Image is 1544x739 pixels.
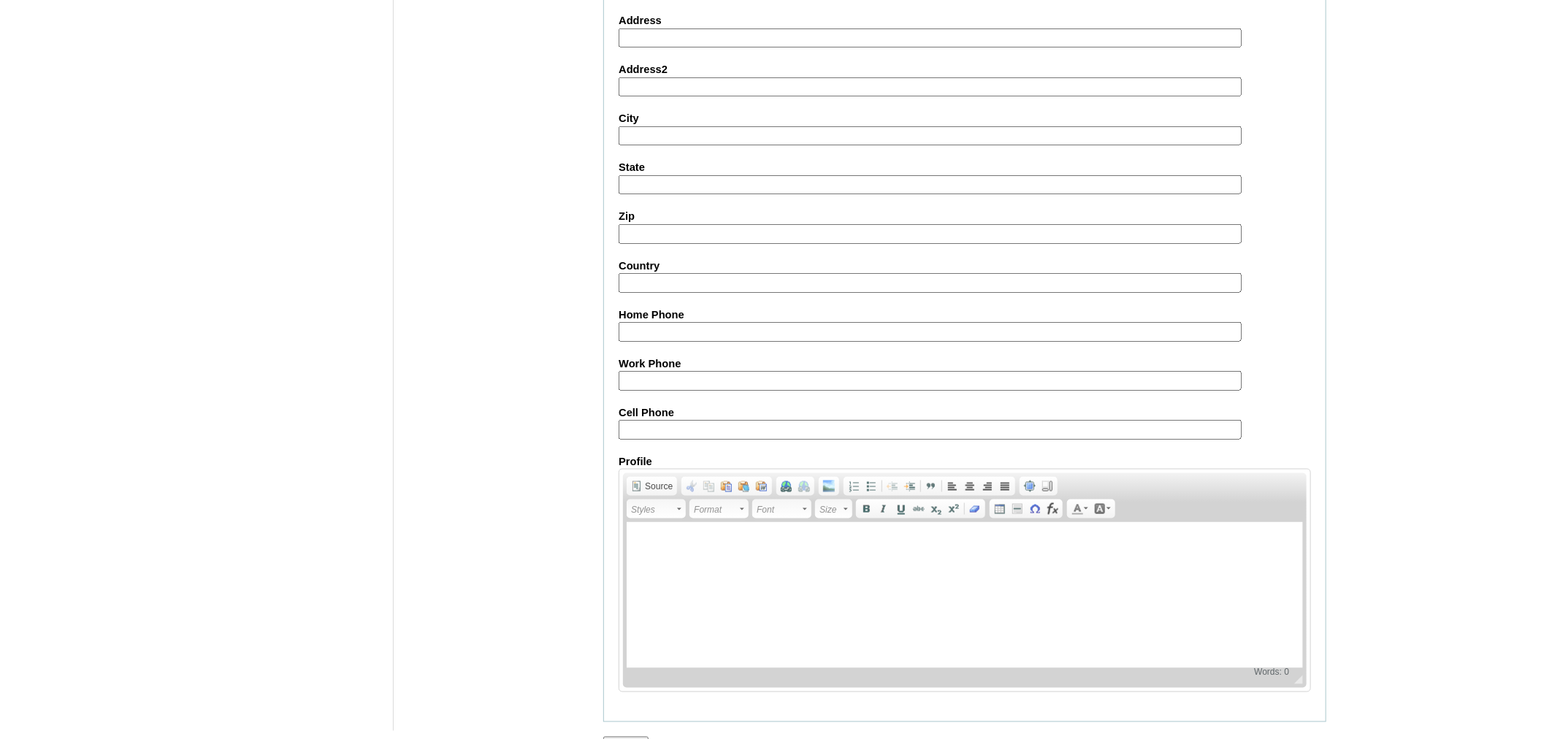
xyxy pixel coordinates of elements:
span: Styles [631,501,675,518]
a: Insert/Remove Numbered List [845,478,863,494]
a: Link [778,478,795,494]
label: Address [619,13,1311,28]
iframe: Rich Text Editor, AboutMe [627,522,1303,668]
a: Decrease Indent [884,478,901,494]
a: Show Blocks [1039,478,1056,494]
a: Align Right [979,478,996,494]
label: State [619,160,1311,175]
span: Format [694,501,738,518]
a: Remove Format [966,501,984,517]
span: Size [819,501,841,518]
label: Profile [619,454,1311,470]
a: Justify [996,478,1014,494]
a: Subscript [928,501,945,517]
a: Insert Special Character [1026,501,1044,517]
a: Increase Indent [901,478,919,494]
a: Underline [893,501,910,517]
span: Source [643,480,673,492]
a: Italic [875,501,893,517]
a: Size [815,499,852,518]
a: Maximize [1021,478,1039,494]
label: Address2 [619,62,1311,77]
a: Bold [857,501,875,517]
a: Align Left [944,478,961,494]
a: Add Image [820,478,838,494]
label: Work Phone [619,356,1311,372]
a: Format [689,499,749,518]
a: Text Color [1069,501,1091,517]
span: Font [757,501,800,518]
span: Resize [1285,675,1303,684]
label: Country [619,259,1311,274]
a: Unlink [795,478,813,494]
span: Words: 0 [1251,667,1292,678]
a: Styles [627,499,686,518]
a: Source [628,478,676,494]
a: Cut [683,478,700,494]
a: Font [752,499,811,518]
label: Zip [619,209,1311,224]
a: Center [961,478,979,494]
a: Block Quote [922,478,940,494]
a: Insert Horizontal Line [1009,501,1026,517]
label: City [619,111,1311,126]
div: Statistics [1251,667,1292,678]
a: Table [991,501,1009,517]
a: Copy [700,478,718,494]
a: Insert/Remove Bulleted List [863,478,880,494]
a: Superscript [945,501,963,517]
a: Paste [718,478,735,494]
label: Home Phone [619,307,1311,323]
a: Paste as plain text [735,478,753,494]
a: Strike Through [910,501,928,517]
label: Cell Phone [619,405,1311,421]
a: Paste from Word [753,478,771,494]
a: Background Color [1091,501,1114,517]
a: Insert Equation [1044,501,1061,517]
